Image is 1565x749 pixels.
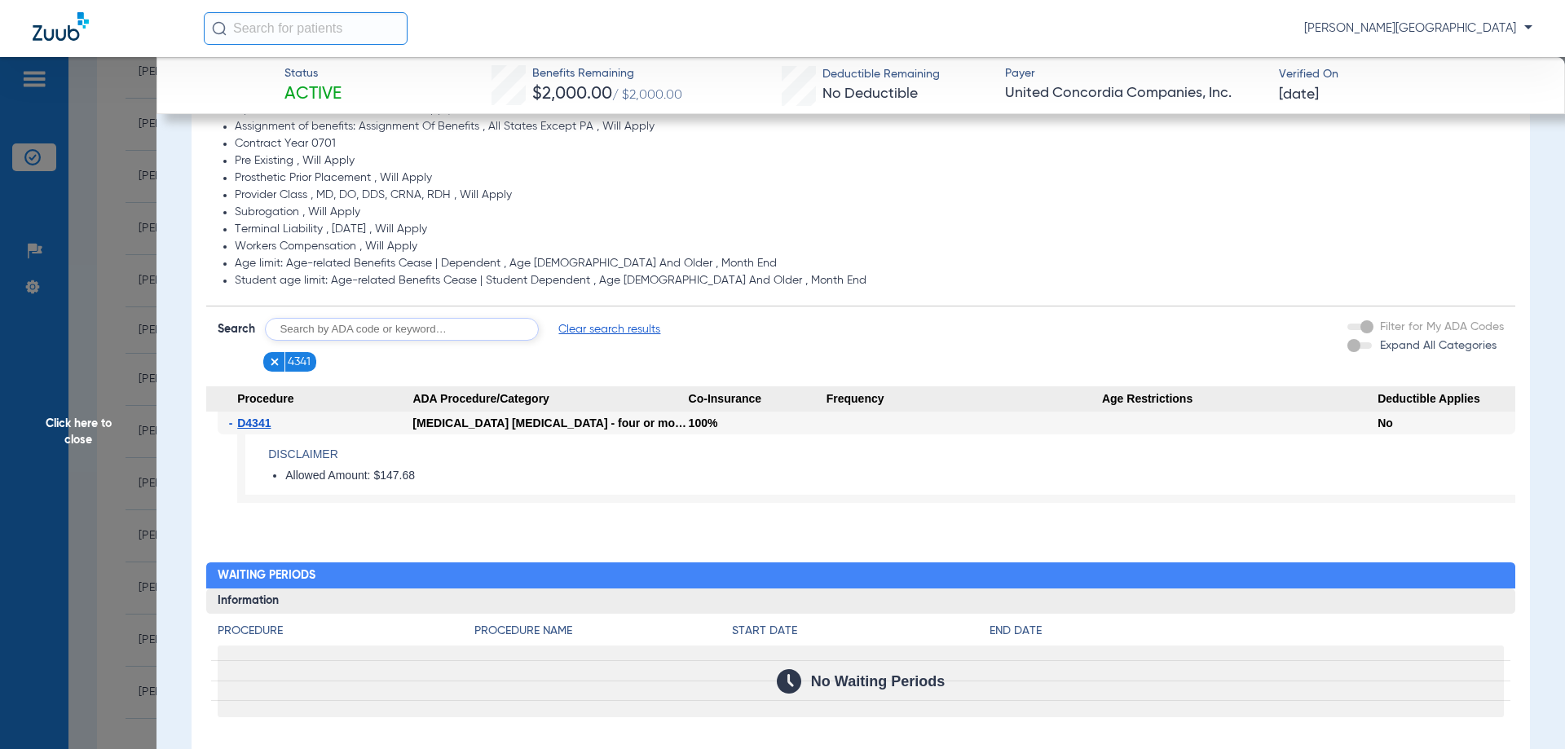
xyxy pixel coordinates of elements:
span: Procedure [206,386,413,412]
span: Search [218,321,255,337]
h3: Information [206,588,1516,615]
span: United Concordia Companies, Inc. [1005,83,1265,104]
li: Subrogation , Will Apply [235,205,1505,220]
h2: Waiting Periods [206,562,1516,588]
span: $2,000.00 [532,86,612,103]
span: 4341 [288,354,311,370]
div: 100% [689,412,827,434]
app-breakdown-title: End Date [990,623,1504,645]
div: No [1378,412,1515,434]
span: Status [284,65,342,82]
span: / $2,000.00 [612,89,682,102]
h4: Start Date [732,623,990,640]
span: [PERSON_NAME][GEOGRAPHIC_DATA] [1304,20,1532,37]
img: x.svg [269,356,280,368]
app-breakdown-title: Procedure Name [474,623,732,645]
li: Terminal Liability , [DATE] , Will Apply [235,222,1505,237]
app-breakdown-title: Start Date [732,623,990,645]
li: Workers Compensation , Will Apply [235,240,1505,254]
span: Benefits Remaining [532,65,682,82]
h4: Disclaimer [268,446,1515,463]
li: Provider Class , MD, DO, DDS, CRNA, RDH , Will Apply [235,188,1505,203]
li: Student age limit: Age-related Benefits Cease | Student Dependent , Age [DEMOGRAPHIC_DATA] And Ol... [235,274,1505,289]
li: Allowed Amount: $147.68 [285,469,1515,483]
span: Age Restrictions [1102,386,1378,412]
span: Clear search results [558,321,660,337]
span: Payer [1005,65,1265,82]
li: Age limit: Age-related Benefits Cease | Dependent , Age [DEMOGRAPHIC_DATA] And Older , Month End [235,257,1505,271]
span: Expand All Categories [1380,340,1497,351]
span: Frequency [827,386,1102,412]
span: Verified On [1279,66,1539,83]
img: Calendar [777,669,801,694]
li: Pre Existing , Will Apply [235,154,1505,169]
img: Zuub Logo [33,12,89,41]
span: D4341 [237,416,271,430]
span: Active [284,83,342,106]
li: Assignment of benefits: Assignment Of Benefits , All States Except PA , Will Apply [235,120,1505,134]
app-breakdown-title: Procedure [218,623,475,645]
span: - [229,412,238,434]
span: [DATE] [1279,85,1319,105]
span: Deductible Remaining [822,66,940,83]
div: [MEDICAL_DATA] [MEDICAL_DATA] - four or more teeth per quadrant [412,412,688,434]
span: ADA Procedure/Category [412,386,688,412]
h4: Procedure [218,623,475,640]
li: Prosthetic Prior Placement , Will Apply [235,171,1505,186]
h4: Procedure Name [474,623,732,640]
iframe: Chat Widget [1483,671,1565,749]
span: No Deductible [822,86,918,101]
h4: End Date [990,623,1504,640]
input: Search for patients [204,12,408,45]
input: Search by ADA code or keyword… [265,318,539,341]
li: Contract Year 0701 [235,137,1505,152]
label: Filter for My ADA Codes [1377,319,1504,336]
span: Co-Insurance [689,386,827,412]
img: Search Icon [212,21,227,36]
span: No Waiting Periods [811,673,945,690]
span: Deductible Applies [1378,386,1515,412]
